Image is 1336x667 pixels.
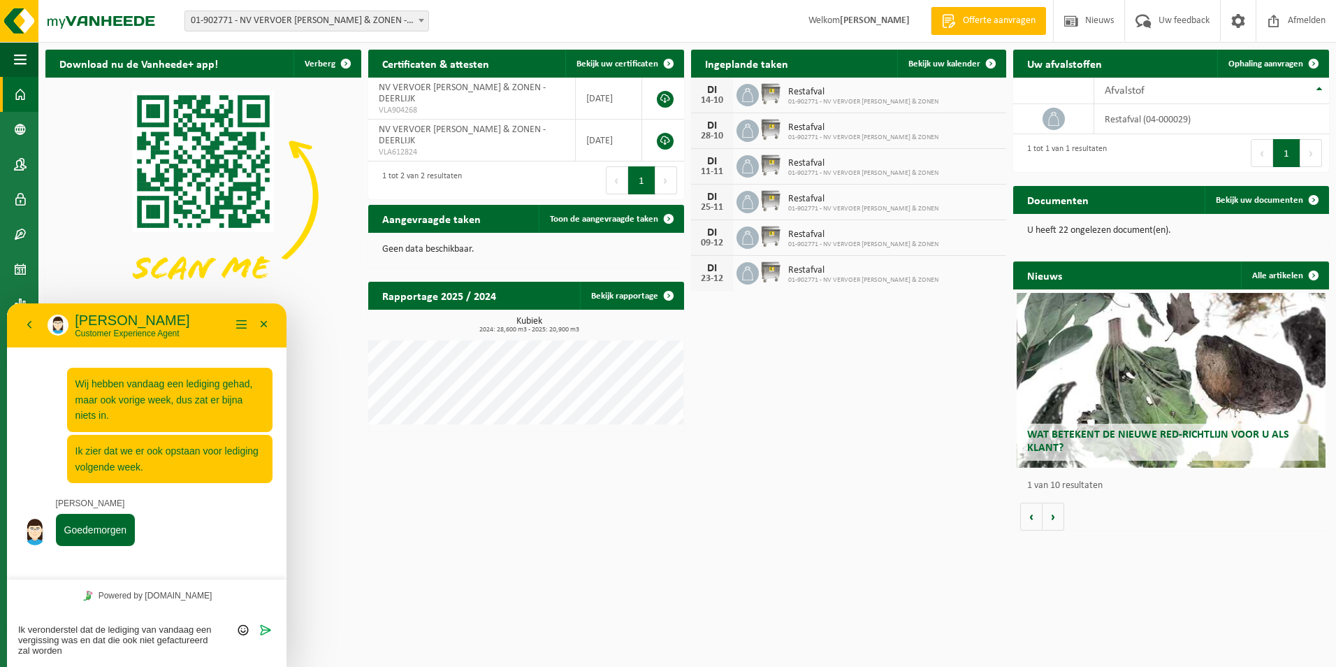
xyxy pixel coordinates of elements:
[698,96,726,106] div: 14-10
[759,82,783,106] img: WB-1100-GAL-GY-02
[628,166,655,194] button: 1
[959,14,1039,28] span: Offerte aanvragen
[698,203,726,213] div: 25-11
[931,7,1046,35] a: Offerte aanvragen
[248,320,268,333] button: Verzenden
[1027,226,1315,236] p: U heeft 22 ongelezen document(en).
[550,215,658,224] span: Toon de aangevraagde taken
[375,165,462,196] div: 1 tot 2 van 2 resultaten
[379,147,565,158] span: VLA612824
[788,122,938,134] span: Restafval
[698,85,726,96] div: DI
[788,229,938,241] span: Restafval
[1020,138,1107,168] div: 1 tot 1 van 1 resultaten
[655,166,677,194] button: Next
[1273,139,1300,167] button: 1
[226,320,246,333] div: Group of buttons
[1105,85,1145,96] span: Afvalstof
[293,50,360,78] button: Verberg
[897,50,1005,78] a: Bekijk uw kalender
[576,59,658,69] span: Bekijk uw certificaten
[691,50,802,77] h2: Ingeplande taken
[1241,261,1328,289] a: Alle artikelen
[1027,429,1289,454] span: Wat betekent de nieuwe RED-richtlijn voor u als klant?
[184,10,429,31] span: 01-902771 - NV VERVOER THYS EUGÈNE & ZONEN - DEERLIJK
[788,169,938,178] span: 01-902771 - NV VERVOER [PERSON_NAME] & ZONEN
[375,327,684,333] span: 2024: 28,600 m3 - 2025: 20,900 m3
[788,158,938,169] span: Restafval
[382,245,670,254] p: Geen data beschikbaar.
[759,260,783,284] img: WB-1100-GAL-GY-02
[379,83,546,104] span: NV VERVOER [PERSON_NAME] & ZONEN - DEERLIJK
[45,50,232,77] h2: Download nu de Vanheede+ app!
[698,156,726,167] div: DI
[1013,261,1076,289] h2: Nieuws
[788,98,938,106] span: 01-902771 - NV VERVOER [PERSON_NAME] & ZONEN
[759,153,783,177] img: WB-1100-GAL-GY-02
[1027,481,1322,491] p: 1 van 10 resultaten
[788,194,938,205] span: Restafval
[698,131,726,141] div: 28-10
[698,263,726,274] div: DI
[759,224,783,248] img: WB-1100-GAL-GY-02
[840,15,910,26] strong: [PERSON_NAME]
[759,117,783,141] img: WB-1100-GAL-GY-02
[788,134,938,142] span: 01-902771 - NV VERVOER [PERSON_NAME] & ZONEN
[375,317,684,333] h3: Kubiek
[1251,139,1273,167] button: Previous
[788,276,938,285] span: 01-902771 - NV VERVOER [PERSON_NAME] & ZONEN
[1300,139,1322,167] button: Next
[539,205,683,233] a: Toon de aangevraagde taken
[1094,104,1329,134] td: restafval (04-000029)
[788,265,938,276] span: Restafval
[698,227,726,238] div: DI
[606,166,628,194] button: Previous
[1017,293,1326,468] a: Wat betekent de nieuwe RED-richtlijn voor u als klant?
[908,59,980,69] span: Bekijk uw kalender
[576,120,642,162] td: [DATE]
[1228,59,1303,69] span: Ophaling aanvragen
[580,282,683,310] a: Bekijk rapportage
[698,238,726,248] div: 09-12
[788,205,938,213] span: 01-902771 - NV VERVOER [PERSON_NAME] & ZONEN
[1013,50,1116,77] h2: Uw afvalstoffen
[1013,186,1103,213] h2: Documenten
[368,205,495,232] h2: Aangevraagde taken
[698,167,726,177] div: 11-11
[379,124,546,146] span: NV VERVOER [PERSON_NAME] & ZONEN - DEERLIJK
[226,320,246,333] button: Emoji invoeren
[1043,503,1064,531] button: Volgende
[565,50,683,78] a: Bekijk uw certificaten
[45,78,361,315] img: Download de VHEPlus App
[698,192,726,203] div: DI
[788,241,938,249] span: 01-902771 - NV VERVOER [PERSON_NAME] & ZONEN
[368,50,503,77] h2: Certificaten & attesten
[759,189,783,213] img: WB-1100-GAL-GY-02
[7,303,286,667] iframe: chat widget
[788,87,938,98] span: Restafval
[576,78,642,120] td: [DATE]
[698,120,726,131] div: DI
[305,59,335,69] span: Verberg
[1217,50,1328,78] a: Ophaling aanvragen
[1216,196,1303,205] span: Bekijk uw documenten
[1205,186,1328,214] a: Bekijk uw documenten
[368,282,510,309] h2: Rapportage 2025 / 2024
[1020,503,1043,531] button: Vorige
[185,11,428,31] span: 01-902771 - NV VERVOER THYS EUGÈNE & ZONEN - DEERLIJK
[379,105,565,116] span: VLA904268
[698,274,726,284] div: 23-12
